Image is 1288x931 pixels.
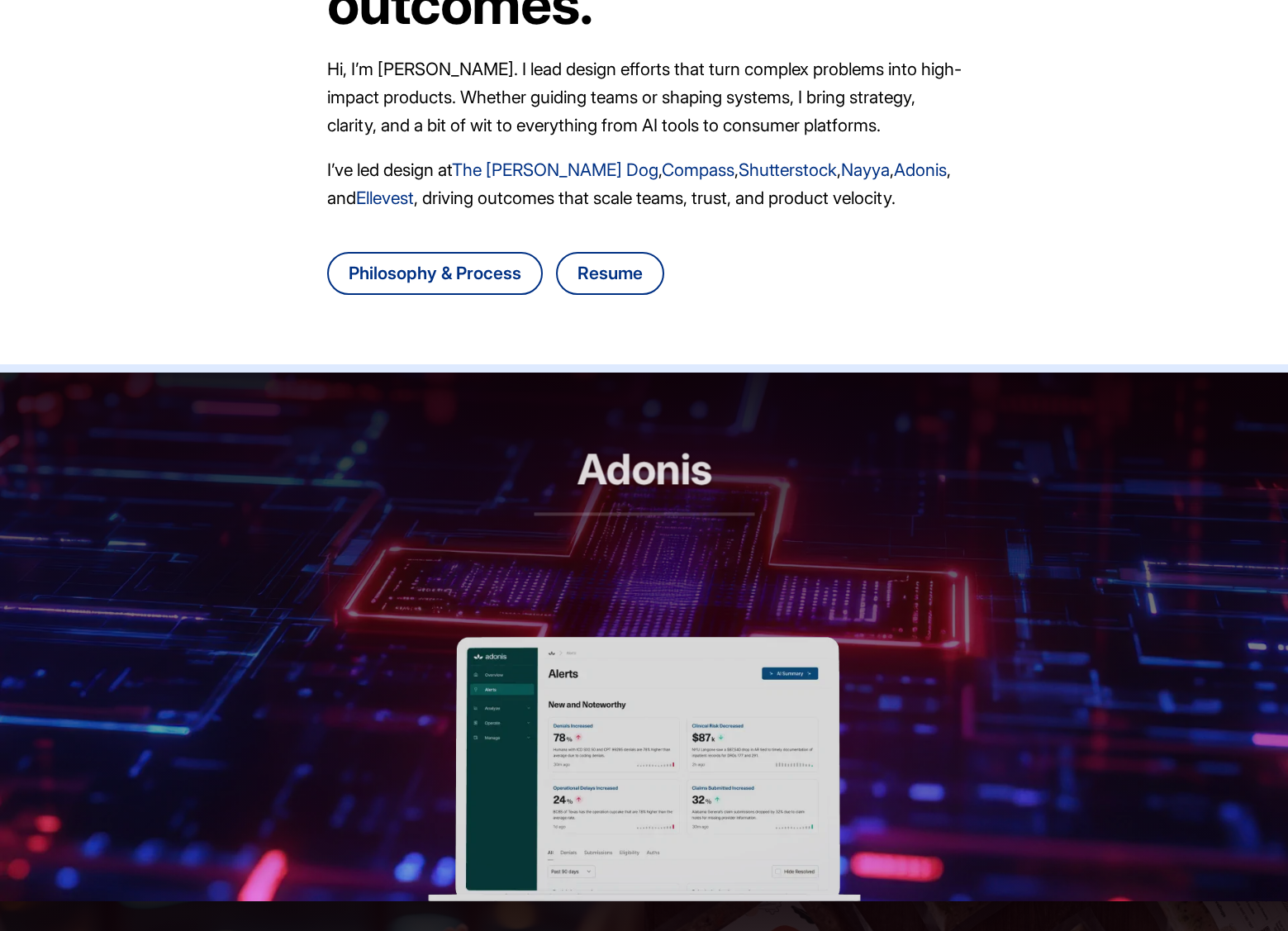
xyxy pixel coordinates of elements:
a: The [PERSON_NAME] Dog [452,159,658,180]
a: Compass [662,159,734,180]
a: Go to Danny Chang's design philosophy and process page [327,252,543,295]
p: I’ve led design at , , , , , and , driving outcomes that scale teams, trust, and product velocity. [327,156,962,212]
a: Adonis [894,159,947,180]
a: Shutterstock [739,159,837,180]
img: adonis work sample [428,637,860,901]
h2: Adonis [534,445,754,515]
p: Hi, I’m [PERSON_NAME]. I lead design efforts that turn complex problems into high-impact products... [327,55,962,140]
a: Ellevest [356,188,414,208]
a: Nayya [841,159,890,180]
a: Download Danny Chang's resume as a PDF file [556,252,664,295]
